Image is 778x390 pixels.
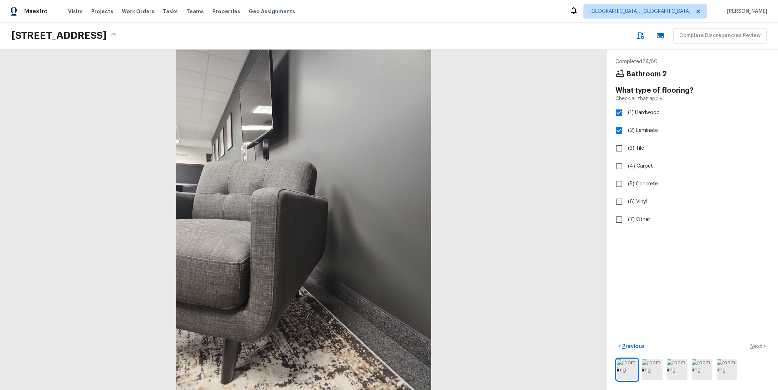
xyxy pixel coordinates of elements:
span: Teams [186,8,204,15]
img: room img [617,359,638,380]
span: Projects [91,8,113,15]
span: Tasks [163,9,178,14]
span: Maestro [24,8,48,15]
span: (1) Hardwood [628,109,660,116]
p: Check all that apply. [615,95,663,102]
span: Work Orders [122,8,154,15]
span: (2) Laminate [628,127,658,134]
span: Properties [212,8,240,15]
h4: What type of flooring? [615,86,769,95]
span: [GEOGRAPHIC_DATA], [GEOGRAPHIC_DATA] [589,8,691,15]
span: (7) Other [628,216,650,223]
p: Previous [621,343,645,350]
img: room img [692,359,712,380]
span: (4) Carpet [628,163,653,170]
img: room img [717,359,737,380]
span: (3) Tile [628,145,644,152]
span: (5) Concrete [628,180,658,188]
span: (6) Vinyl [628,198,647,205]
p: Completed 24 / 60 [615,58,769,65]
span: Visits [68,8,83,15]
button: Copy Address [109,31,119,40]
button: <Previous [615,340,648,352]
span: Geo Assignments [249,8,295,15]
img: room img [642,359,663,380]
img: room img [667,359,687,380]
span: [PERSON_NAME] [724,8,767,15]
h2: [STREET_ADDRESS] [11,29,107,42]
h4: Bathroom 2 [626,70,667,79]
